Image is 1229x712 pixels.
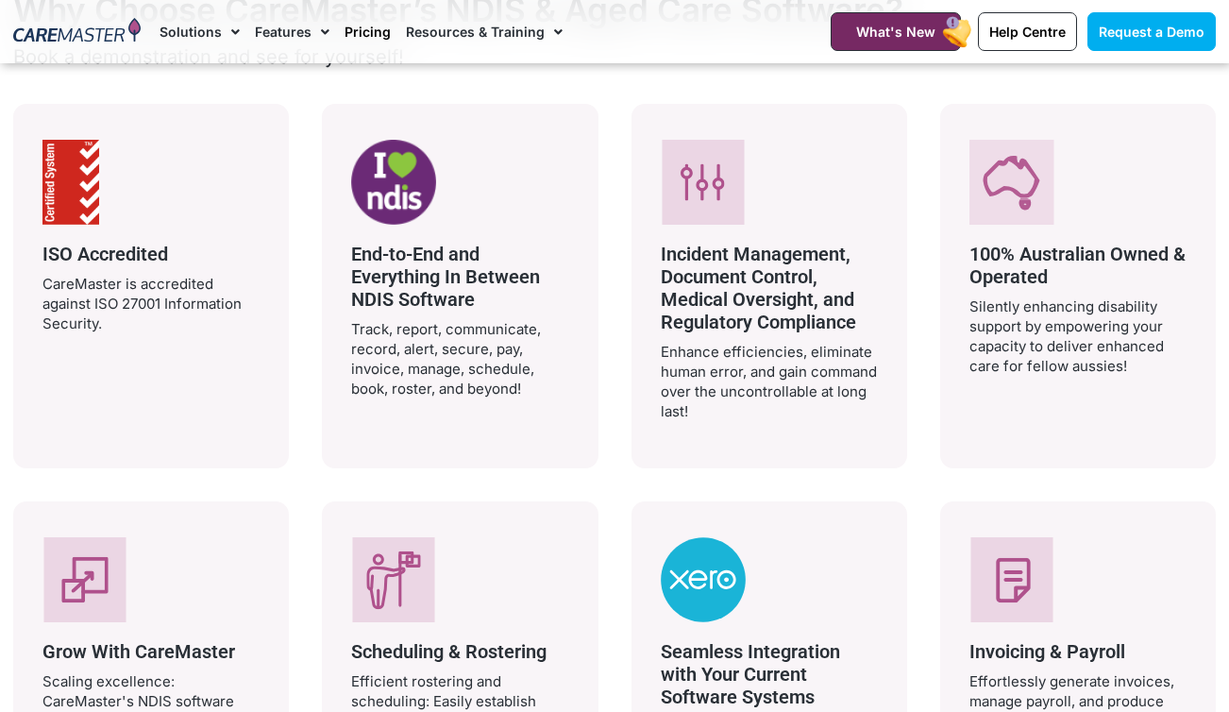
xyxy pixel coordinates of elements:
[13,18,141,46] img: CareMaster Logo
[969,297,1187,376] p: Silently enhancing disability support by empowering your capacity to deliver enhanced care for fe...
[969,640,1125,663] span: Invoicing & Payroll
[351,640,547,663] span: Scheduling & Rostering
[989,24,1066,40] span: Help Centre
[969,243,1186,288] span: 100% Australian Owned & Operated
[1087,12,1216,51] a: Request a Demo
[978,12,1077,51] a: Help Centre
[42,243,168,265] span: ISO Accredited
[661,640,840,708] span: Seamless Integration with Your Current Software Systems
[831,12,961,51] a: What's New
[351,243,540,311] span: End-to-End and Everything In Between NDIS Software
[42,640,235,663] span: Grow With CareMaster
[351,319,568,398] p: Track, report, communicate, record, alert, secure, pay, invoice, manage, schedule, book, roster, ...
[661,342,878,421] p: Enhance efficiencies, eliminate human error, and gain command over the uncontrollable at long last!
[856,24,935,40] span: What's New
[42,274,260,333] p: CareMaster is accredited against ISO 27001 Information Security.
[661,243,856,333] span: Incident Management, Document Control, Medical Oversight, and Regulatory Compliance
[1099,24,1204,40] span: Request a Demo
